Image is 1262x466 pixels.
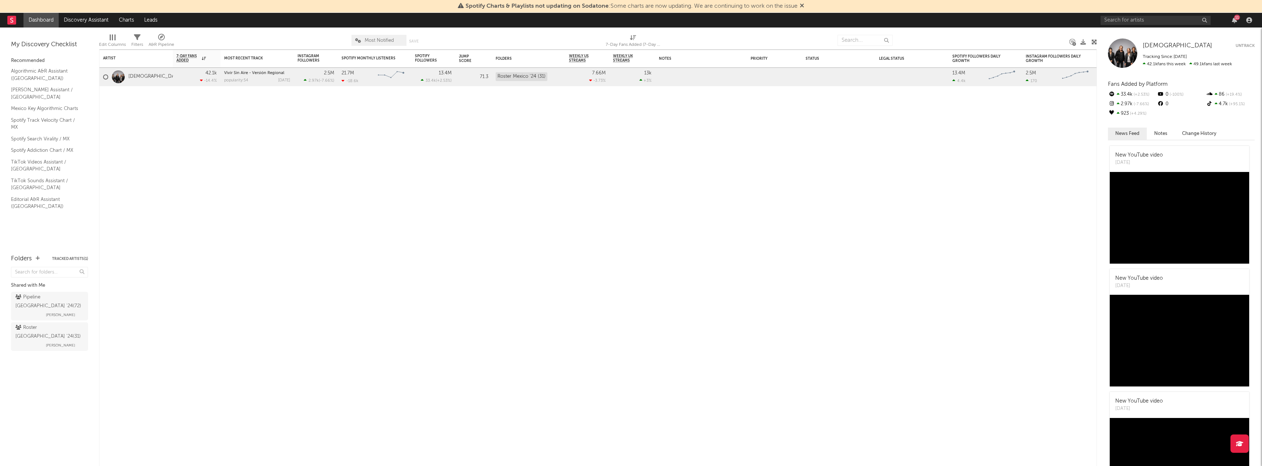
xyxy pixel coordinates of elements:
div: Spotify Monthly Listeners [342,56,397,60]
div: [DATE] [1115,282,1163,290]
a: Discovery Assistant [59,13,114,27]
svg: Chart title [985,68,1018,86]
div: [DATE] [278,78,290,82]
div: 0 [1157,99,1206,109]
div: 2.97k [1108,99,1157,109]
div: 7.66M [592,71,606,76]
div: 2.5M [324,71,334,76]
div: Roster Mexico '24 (31) [496,72,547,81]
span: [DEMOGRAPHIC_DATA] [1143,43,1212,49]
svg: Chart title [375,68,408,86]
button: Change History [1175,128,1224,140]
span: +4.29 % [1129,112,1146,116]
div: ( ) [421,78,452,83]
div: Edit Columns [99,31,126,52]
span: Most Notified [365,38,394,43]
a: Charts [114,13,139,27]
span: Tracking Since: [DATE] [1143,55,1187,59]
a: Leads [139,13,163,27]
div: New YouTube video [1115,151,1163,159]
div: Pipeline [GEOGRAPHIC_DATA] '24 ( 72 ) [15,293,82,311]
input: Search for folders... [11,267,88,278]
span: -100 % [1168,93,1183,97]
button: Save [409,39,419,43]
a: [DEMOGRAPHIC_DATA] [1143,42,1212,49]
div: 86 [1206,90,1255,99]
a: [DEMOGRAPHIC_DATA] [128,74,182,80]
div: New YouTube video [1115,275,1163,282]
a: Editorial A&R Assistant ([GEOGRAPHIC_DATA]) [11,195,81,210]
span: 49.1k fans last week [1143,62,1232,66]
span: +2.53 % [1132,93,1149,97]
div: 33.4k [1108,90,1157,99]
div: Vivir Sin Aire - Versión Regional [224,71,290,75]
span: -7.66 % [320,79,333,83]
span: Dismiss [800,3,804,9]
div: Edit Columns [99,40,126,49]
div: 4.4k [952,78,966,83]
button: Tracked Artists(1) [52,257,88,261]
span: Spotify Charts & Playlists not updating on Sodatone [466,3,609,9]
a: TikTok Sounds Assistant / [GEOGRAPHIC_DATA] [11,177,81,192]
div: My Discovery Checklist [11,40,88,49]
div: Instagram Followers [298,54,323,63]
div: Priority [751,56,780,61]
div: 13.4M [439,71,452,76]
div: 71.3 [459,73,488,81]
div: Jump Score [459,54,477,63]
div: 11 [1234,15,1240,20]
div: Recommended [11,56,88,65]
button: 11 [1232,17,1237,23]
a: Mexico Key Algorithmic Charts [11,104,81,113]
a: [PERSON_NAME] Assistant / [GEOGRAPHIC_DATA] [11,86,81,101]
div: 923 [1108,109,1157,118]
div: New YouTube video [1115,397,1163,405]
div: -3.73 % [589,78,606,83]
div: Instagram Followers Daily Growth [1026,54,1081,63]
input: Search... [838,35,893,46]
div: Filters [131,31,143,52]
div: -14.4 % [200,78,217,83]
div: Most Recent Track [224,56,279,60]
div: +3 % [639,78,652,83]
div: 7-Day Fans Added (7-Day Fans Added) [606,31,661,52]
div: [DATE] [1115,159,1163,166]
div: [DATE] [1115,405,1163,412]
span: Weekly UK Streams [613,54,641,63]
a: Roster [GEOGRAPHIC_DATA] '24(31)[PERSON_NAME] [11,322,88,351]
div: 4.7k [1206,99,1255,109]
span: [PERSON_NAME] [46,341,75,350]
a: Pipeline [GEOGRAPHIC_DATA] '24(72)[PERSON_NAME] [11,292,88,320]
span: +95.1 % [1228,102,1245,106]
span: +2.53 % [437,79,451,83]
div: 170 [1026,78,1037,83]
span: Weekly US Streams [569,54,595,63]
input: Search for artists [1101,16,1211,25]
a: Spotify Addiction Chart / MX [11,146,81,154]
div: 42.1k [205,71,217,76]
div: Folders [11,254,32,263]
div: Legal Status [879,56,927,61]
div: Notes [659,56,732,61]
div: ( ) [304,78,334,83]
span: [PERSON_NAME] [46,311,75,319]
a: Dashboard [23,13,59,27]
div: Shared with Me [11,281,88,290]
span: Fans Added by Platform [1108,81,1168,87]
div: Spotify Followers Daily Growth [952,54,1007,63]
div: Status [806,56,853,61]
div: 0 [1157,90,1206,99]
div: 13.4M [952,71,965,76]
button: Notes [1147,128,1175,140]
div: Spotify Followers [415,54,441,63]
div: Folders [496,56,551,61]
span: -7.66 % [1132,102,1149,106]
div: 2.5M [1026,71,1036,76]
span: +19.4 % [1225,93,1242,97]
span: 33.4k [426,79,436,83]
a: Spotify Track Velocity Chart / MX [11,116,81,131]
div: 7-Day Fans Added (7-Day Fans Added) [606,40,661,49]
button: Untrack [1236,42,1255,49]
div: A&R Pipeline [149,40,174,49]
button: News Feed [1108,128,1147,140]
